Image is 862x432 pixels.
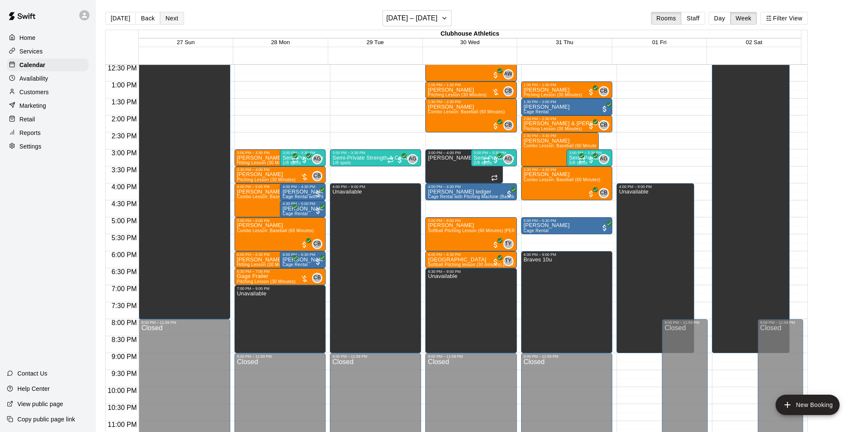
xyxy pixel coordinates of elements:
[600,224,609,232] span: All customers have paid
[7,59,89,71] a: Calendar
[428,219,514,223] div: 5:00 PM – 6:00 PM
[234,268,326,285] div: 6:30 PM – 7:00 PM: Gage Frailer
[109,115,139,123] span: 2:00 PM
[425,251,516,268] div: 6:00 PM – 6:30 PM: Brielle House
[237,252,310,257] div: 6:00 PM – 6:30 PM
[556,39,573,45] button: 31 Thu
[425,268,516,353] div: 6:30 PM – 9:00 PM: Unavailable
[566,149,612,166] div: 3:00 PM – 3:30 PM: Semi-Private Strength & Conditioning
[524,93,582,97] span: Pitching Lesson (30 Minutes)
[503,256,513,266] div: Tiffani Yingling
[17,415,75,424] p: Copy public page link
[313,172,321,180] span: CB
[599,120,609,130] div: Corey Betz
[234,217,326,251] div: 5:00 PM – 6:00 PM: Noah Kutchi
[314,190,322,198] span: All customers have paid
[109,302,139,309] span: 7:30 PM
[428,194,520,199] span: Cage Rental with Pitching Machine (Baseball)
[428,109,505,114] span: Combo Lesson: Baseball (60 Minutes)
[428,100,514,104] div: 1:30 PM – 2:30 PM
[366,39,384,45] button: 29 Tue
[20,88,49,96] p: Customers
[141,320,227,325] div: 8:00 PM – 11:59 PM
[600,105,609,113] span: All customers have paid
[109,217,139,224] span: 5:00 PM
[315,171,322,181] span: Corey Betz
[282,160,301,165] span: 1/8 spots filled
[109,370,139,377] span: 9:30 PM
[599,154,609,164] div: Alex Gett
[237,354,323,359] div: 9:00 PM – 11:59 PM
[504,155,512,163] span: AG
[109,251,139,258] span: 6:00 PM
[237,219,323,223] div: 5:00 PM – 6:00 PM
[491,241,500,249] span: All customers have paid
[160,12,184,25] button: Next
[332,151,418,155] div: 3:00 PM – 3:30 PM
[587,190,595,198] span: All customers have paid
[20,129,41,137] p: Reports
[282,194,375,199] span: Cage Rental with Pitching Machine (Baseball)
[332,160,351,165] span: 1/8 spots filled
[428,262,540,267] span: Softball Pitching lesson (30 minutes) [PERSON_NAME]
[474,151,514,155] div: 3:00 PM – 3:30 PM
[237,168,323,172] div: 3:30 PM – 4:00 PM
[507,86,513,96] span: Corey Betz
[386,12,438,24] h6: [DATE] – [DATE]
[587,156,595,164] span: All customers have paid
[524,100,610,104] div: 1:30 PM – 2:00 PM
[20,74,48,83] p: Availability
[314,258,322,266] span: All customers have paid
[330,183,421,353] div: 4:00 PM – 9:00 PM: Unavailable
[17,384,50,393] p: Help Center
[569,160,588,165] span: 5/8 spots filled
[282,185,323,189] div: 4:00 PM – 4:30 PM
[569,151,610,155] div: 3:00 PM – 3:30 PM
[587,122,595,130] span: All customers have paid
[600,155,608,163] span: AG
[237,279,296,284] span: Pitching Lesson (30 Minutes)
[7,72,89,85] a: Availability
[619,185,692,189] div: 4:00 PM – 9:00 PM
[652,39,667,45] button: 01 Fri
[312,171,322,181] div: Corey Betz
[505,240,511,248] span: TY
[425,183,516,200] div: 4:00 PM – 4:30 PM: Jim St ledger
[425,149,503,183] div: 3:00 PM – 4:00 PM: Danny Connelly
[428,93,486,97] span: Pitching Lesson (30 Minutes)
[234,285,326,353] div: 7:00 PM – 9:00 PM: Unavailable
[177,39,195,45] button: 27 Sun
[332,354,418,359] div: 9:00 PM – 11:59 PM
[237,177,296,182] span: Pitching Lesson (30 Minutes)
[428,185,514,189] div: 4:00 PM – 4:30 PM
[7,31,89,44] a: Home
[109,200,139,208] span: 4:30 PM
[312,273,322,283] div: Colby Betz
[602,188,609,198] span: Corey Betz
[524,252,610,257] div: 6:00 PM – 9:00 PM
[7,126,89,139] a: Reports
[524,109,549,114] span: Cage Rental
[7,86,89,98] div: Customers
[234,183,312,217] div: 4:00 PM – 5:00 PM: William Russell
[315,239,322,249] span: Corey Betz
[109,166,139,174] span: 3:30 PM
[7,140,89,153] a: Settings
[599,86,609,96] div: Corey Betz
[109,98,139,106] span: 1:30 PM
[505,87,512,95] span: CB
[521,217,612,234] div: 5:00 PM – 5:30 PM: Isaiah Dull
[600,189,607,197] span: CB
[505,121,512,129] span: CB
[105,12,136,25] button: [DATE]
[524,168,610,172] div: 3:30 PM – 4:30 PM
[599,188,609,198] div: Corey Betz
[428,252,514,257] div: 6:00 PM – 6:30 PM
[234,149,312,166] div: 3:00 PM – 3:30 PM: Simon Kessel
[7,99,89,112] div: Marketing
[237,151,310,155] div: 3:00 PM – 3:30 PM
[505,257,511,265] span: TY
[521,132,599,166] div: 2:30 PM – 3:30 PM: Oliver Metcalf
